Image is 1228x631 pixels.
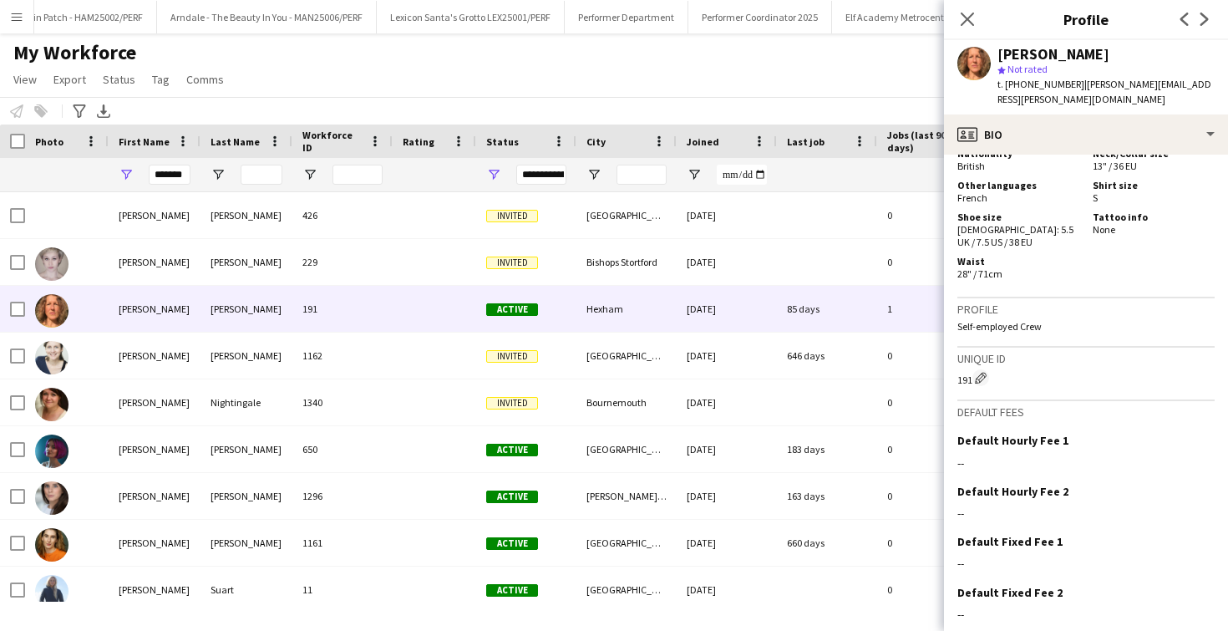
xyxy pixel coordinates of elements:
img: Rebecca Snook [35,528,69,562]
button: Performer Coordinator 2025 [688,1,832,33]
span: | [PERSON_NAME][EMAIL_ADDRESS][PERSON_NAME][DOMAIN_NAME] [997,78,1211,105]
span: City [586,135,606,148]
div: [GEOGRAPHIC_DATA] [576,520,677,566]
h3: Default fees [957,405,1215,420]
h3: Default Fixed Fee 2 [957,585,1063,600]
div: [PERSON_NAME] [109,286,200,332]
div: [PERSON_NAME] [200,426,292,472]
div: [DATE] [677,567,777,613]
span: Active [486,491,538,503]
div: 0 [877,473,986,519]
input: Workforce ID Filter Input [332,165,383,185]
div: 191 [292,286,393,332]
div: 1 [877,286,986,332]
a: Tag [145,69,176,90]
div: Hexham [576,286,677,332]
div: -- [957,506,1215,521]
div: 0 [877,333,986,379]
div: [PERSON_NAME] [109,426,200,472]
span: Status [486,135,519,148]
span: View [13,72,37,87]
span: Active [486,584,538,597]
button: Open Filter Menu [211,167,226,182]
div: [DATE] [677,333,777,379]
span: [DEMOGRAPHIC_DATA]: 5.5 UK / 7.5 US / 38 EU [957,223,1073,248]
div: 660 days [777,520,877,566]
div: 85 days [777,286,877,332]
div: [DATE] [677,473,777,519]
div: [GEOGRAPHIC_DATA] [576,192,677,238]
span: Status [103,72,135,87]
div: [DATE] [677,239,777,285]
div: 1296 [292,473,393,519]
span: Active [486,444,538,456]
h5: Other languages [957,179,1079,191]
div: [PERSON_NAME] [109,333,200,379]
div: [PERSON_NAME] [997,47,1109,62]
div: [PERSON_NAME] [109,239,200,285]
button: Performer Department [565,1,688,33]
h5: Waist [957,255,1079,267]
div: [PERSON_NAME] [109,379,200,425]
div: [PERSON_NAME] on [PERSON_NAME] [576,473,677,519]
h3: Profile [944,8,1228,30]
button: Open Filter Menu [586,167,601,182]
span: Invited [486,397,538,410]
div: [PERSON_NAME] [200,286,292,332]
h5: Shirt size [1093,179,1215,191]
div: 0 [877,426,986,472]
div: 1161 [292,520,393,566]
span: 13" / 36 EU [1093,160,1137,172]
div: Bournemouth [576,379,677,425]
span: My Workforce [13,40,136,65]
div: 1340 [292,379,393,425]
div: 646 days [777,333,877,379]
img: Rebecca Darmody [35,247,69,281]
div: 0 [877,192,986,238]
input: City Filter Input [617,165,667,185]
div: [GEOGRAPHIC_DATA] [576,333,677,379]
div: [PERSON_NAME] [109,567,200,613]
span: Invited [486,210,538,222]
div: -- [957,556,1215,571]
div: 229 [292,239,393,285]
button: Open Filter Menu [119,167,134,182]
div: [PERSON_NAME] [200,520,292,566]
button: Open Filter Menu [687,167,702,182]
button: Lexicon Santa's Grotto LEX25001/PERF [377,1,565,33]
a: View [7,69,43,90]
button: Open Filter Menu [302,167,317,182]
div: [PERSON_NAME] [200,333,292,379]
span: 28" / 71cm [957,267,1002,280]
h3: Unique ID [957,351,1215,366]
div: Bio [944,114,1228,155]
span: British [957,160,985,172]
div: [PERSON_NAME] [200,192,292,238]
div: Bishops Stortford [576,239,677,285]
div: 163 days [777,473,877,519]
span: Workforce ID [302,129,363,154]
h3: Default Hourly Fee 1 [957,433,1068,448]
span: Invited [486,257,538,269]
div: Suart [200,567,292,613]
a: Status [96,69,142,90]
div: [PERSON_NAME] [109,520,200,566]
div: 650 [292,426,393,472]
div: Nightingale [200,379,292,425]
span: Invited [486,350,538,363]
span: Not rated [1007,63,1048,75]
div: 0 [877,520,986,566]
div: 0 [877,379,986,425]
span: Rating [403,135,434,148]
img: Rebecca Jameson [35,294,69,328]
span: t. [PHONE_NUMBER] [997,78,1084,90]
app-action-btn: Export XLSX [94,101,114,121]
div: [GEOGRAPHIC_DATA] [576,426,677,472]
a: Export [47,69,93,90]
div: 0 [877,567,986,613]
span: Export [53,72,86,87]
h5: Tattoo info [1093,211,1215,223]
input: Last Name Filter Input [241,165,282,185]
span: Active [486,537,538,550]
div: [PERSON_NAME] [200,473,292,519]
